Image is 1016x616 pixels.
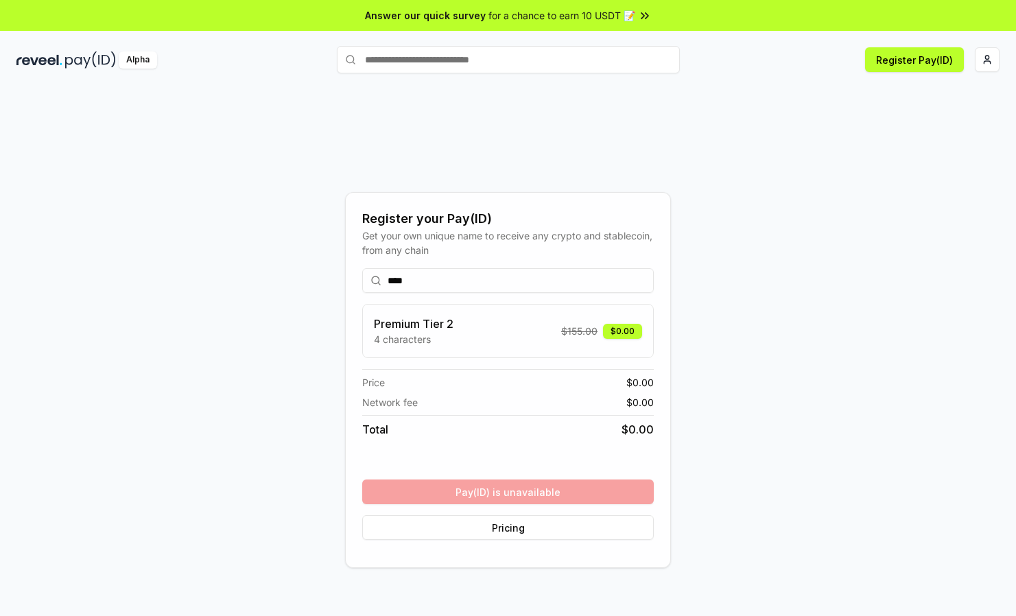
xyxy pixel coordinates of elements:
div: Alpha [119,51,157,69]
div: Get your own unique name to receive any crypto and stablecoin, from any chain [362,228,654,257]
button: Pricing [362,515,654,540]
img: pay_id [65,51,116,69]
span: Answer our quick survey [365,8,486,23]
div: $0.00 [603,324,642,339]
h3: Premium Tier 2 [374,316,453,332]
span: Network fee [362,395,418,410]
span: $ 0.00 [626,395,654,410]
span: Price [362,375,385,390]
p: 4 characters [374,332,453,346]
img: reveel_dark [16,51,62,69]
span: Total [362,421,388,438]
button: Register Pay(ID) [865,47,964,72]
span: $ 155.00 [561,324,598,338]
span: for a chance to earn 10 USDT 📝 [488,8,635,23]
div: Register your Pay(ID) [362,209,654,228]
span: $ 0.00 [626,375,654,390]
span: $ 0.00 [622,421,654,438]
